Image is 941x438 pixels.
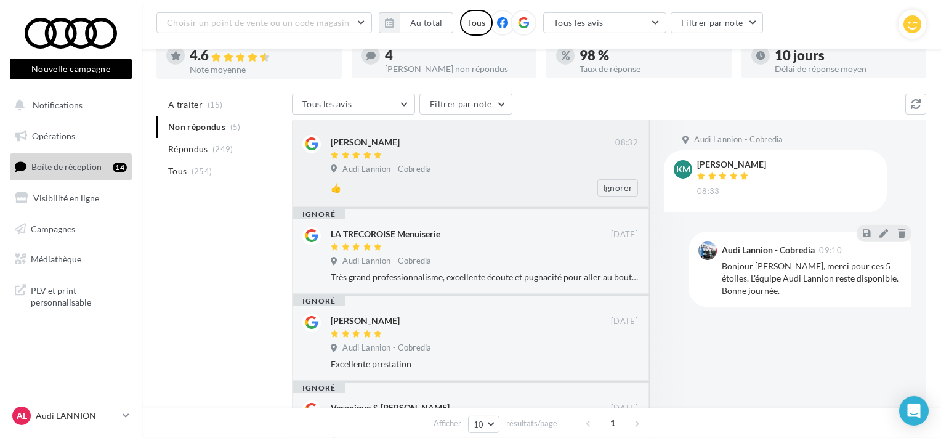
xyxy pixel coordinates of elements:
span: 08:33 [697,186,720,197]
span: AL [17,410,27,422]
span: (249) [212,144,233,154]
span: Notifications [33,100,83,110]
div: Note moyenne [190,65,332,74]
div: 4 [385,49,527,62]
div: [PERSON_NAME] non répondus [385,65,527,73]
button: Au total [379,12,453,33]
div: ignoré [293,383,345,393]
span: KM [676,163,690,176]
div: [PERSON_NAME] [331,315,400,327]
span: (15) [208,100,223,110]
div: Open Intercom Messenger [899,396,929,426]
div: Veronique & [PERSON_NAME] [331,402,450,414]
span: Audi Lannion - Cobredia [694,134,783,145]
span: Boîte de réception [31,161,102,172]
a: Opérations [7,123,134,149]
span: 08:32 [615,137,638,148]
div: Très grand professionnalisme, excellente écoute et pugnacité pour aller au bout du sujet toujours... [331,271,638,283]
button: Choisir un point de vente ou un code magasin [156,12,372,33]
div: Excellente prestation [331,358,638,370]
span: Visibilité en ligne [33,193,99,203]
div: ignoré [293,209,345,219]
button: Ignorer [597,179,638,197]
button: Nouvelle campagne [10,59,132,79]
button: Tous les avis [292,94,415,115]
span: Audi Lannion - Cobredia [342,343,431,354]
button: Au total [400,12,453,33]
a: AL Audi LANNION [10,404,132,428]
span: Afficher [434,418,461,429]
div: Taux de réponse [580,65,722,73]
span: [DATE] [611,403,638,414]
div: [PERSON_NAME] [697,160,766,169]
a: Visibilité en ligne [7,185,134,211]
div: 98 % [580,49,722,62]
span: [DATE] [611,229,638,240]
span: résultats/page [506,418,557,429]
div: Audi Lannion - Cobredia [722,246,815,254]
span: Audi Lannion - Cobredia [342,256,431,267]
span: 10 [474,420,484,429]
span: Choisir un point de vente ou un code magasin [167,17,349,28]
span: Tous [168,165,187,177]
a: Campagnes [7,216,134,242]
a: Boîte de réception14 [7,153,134,180]
p: Audi LANNION [36,410,118,422]
div: Tous [460,10,493,36]
span: 1 [603,413,623,433]
button: 10 [468,416,499,433]
span: [DATE] [611,316,638,327]
span: Tous les avis [554,17,604,28]
a: Médiathèque [7,246,134,272]
button: Filtrer par note [419,94,512,115]
button: Notifications [7,92,129,118]
div: [PERSON_NAME] [331,136,400,148]
div: 4.6 [190,49,332,63]
span: PLV et print personnalisable [31,282,127,309]
span: Tous les avis [302,99,352,109]
div: 14 [113,163,127,172]
div: ignoré [293,296,345,306]
span: Audi Lannion - Cobredia [342,164,431,175]
span: 09:10 [819,246,842,254]
span: Opérations [32,131,75,141]
div: 👍 [331,182,558,194]
span: Campagnes [31,223,75,233]
button: Tous les avis [543,12,666,33]
button: Filtrer par note [671,12,764,33]
span: Médiathèque [31,254,81,264]
div: 10 jours [775,49,917,62]
span: A traiter [168,99,203,111]
div: Bonjour [PERSON_NAME], merci pour ces 5 étoiles. L'équipe Audi Lannion reste disponible. Bonne jo... [722,260,902,297]
a: PLV et print personnalisable [7,277,134,314]
span: (254) [192,166,212,176]
span: Répondus [168,143,208,155]
div: Délai de réponse moyen [775,65,917,73]
div: LA TRECOROISE Menuiserie [331,228,440,240]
